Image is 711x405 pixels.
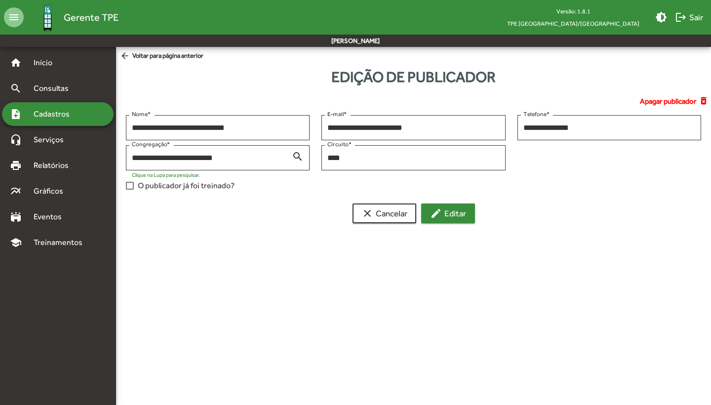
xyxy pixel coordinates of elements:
[671,8,707,26] button: Sair
[353,203,416,223] button: Cancelar
[138,180,235,192] span: O publicador já foi treinado?
[10,82,22,94] mat-icon: search
[499,17,647,30] span: TPE [GEOGRAPHIC_DATA]/[GEOGRAPHIC_DATA]
[64,9,118,25] span: Gerente TPE
[361,204,407,222] span: Cancelar
[10,185,22,197] mat-icon: multiline_chart
[28,134,77,146] span: Serviços
[28,57,67,69] span: Início
[10,237,22,248] mat-icon: school
[28,211,75,223] span: Eventos
[421,203,475,223] button: Editar
[28,237,94,248] span: Treinamentos
[292,150,304,162] mat-icon: search
[28,108,82,120] span: Cadastros
[361,207,373,219] mat-icon: clear
[4,7,24,27] mat-icon: menu
[10,160,22,171] mat-icon: print
[675,11,687,23] mat-icon: logout
[116,66,711,88] div: Edição de publicador
[640,96,696,107] span: Apagar publicador
[675,8,703,26] span: Sair
[10,108,22,120] mat-icon: note_add
[28,82,81,94] span: Consultas
[10,134,22,146] mat-icon: headset_mic
[430,207,442,219] mat-icon: edit
[28,160,81,171] span: Relatórios
[24,1,118,34] a: Gerente TPE
[28,185,77,197] span: Gráficos
[655,11,667,23] mat-icon: brightness_medium
[120,51,203,62] span: Voltar para página anterior
[132,172,200,178] mat-hint: Clique na Lupa para pesquisar.
[699,96,711,107] mat-icon: delete_forever
[10,57,22,69] mat-icon: home
[430,204,466,222] span: Editar
[32,1,64,34] img: Logo
[120,51,132,62] mat-icon: arrow_back
[10,211,22,223] mat-icon: stadium
[499,5,647,17] div: Versão: 1.8.1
